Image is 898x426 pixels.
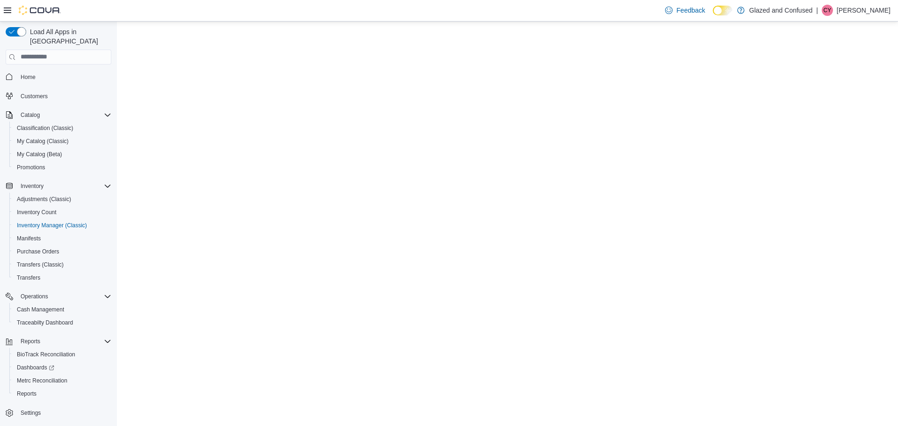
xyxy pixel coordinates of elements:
span: Metrc Reconciliation [17,377,67,384]
a: My Catalog (Classic) [13,136,72,147]
span: Inventory Count [17,209,57,216]
span: Settings [17,407,111,419]
span: Dashboards [13,362,111,373]
a: BioTrack Reconciliation [13,349,79,360]
a: Feedback [661,1,709,20]
span: Reports [21,338,40,345]
a: Metrc Reconciliation [13,375,71,386]
button: Manifests [9,232,115,245]
a: Inventory Manager (Classic) [13,220,91,231]
span: Customers [17,90,111,102]
a: Dashboards [9,361,115,374]
a: Inventory Count [13,207,60,218]
span: Adjustments (Classic) [13,194,111,205]
button: Inventory Manager (Classic) [9,219,115,232]
span: Transfers (Classic) [13,259,111,270]
span: Purchase Orders [13,246,111,257]
span: Manifests [17,235,41,242]
span: Manifests [13,233,111,244]
span: Inventory [21,182,43,190]
button: Adjustments (Classic) [9,193,115,206]
div: Connie Yates [822,5,833,16]
span: Customers [21,93,48,100]
span: BioTrack Reconciliation [13,349,111,360]
button: Purchase Orders [9,245,115,258]
a: Manifests [13,233,44,244]
a: Traceabilty Dashboard [13,317,77,328]
a: Customers [17,91,51,102]
p: [PERSON_NAME] [837,5,891,16]
button: Transfers (Classic) [9,258,115,271]
span: Reports [17,336,111,347]
a: Transfers (Classic) [13,259,67,270]
span: Feedback [676,6,705,15]
button: Inventory [2,180,115,193]
span: Inventory Manager (Classic) [13,220,111,231]
span: Operations [21,293,48,300]
span: Traceabilty Dashboard [13,317,111,328]
p: | [816,5,818,16]
button: Traceabilty Dashboard [9,316,115,329]
button: Home [2,70,115,84]
button: Transfers [9,271,115,284]
button: Customers [2,89,115,103]
a: Settings [17,407,44,419]
a: Promotions [13,162,49,173]
span: Metrc Reconciliation [13,375,111,386]
span: Cash Management [17,306,64,313]
button: Reports [2,335,115,348]
span: Adjustments (Classic) [17,195,71,203]
button: Classification (Classic) [9,122,115,135]
a: Classification (Classic) [13,123,77,134]
a: Reports [13,388,40,399]
span: Classification (Classic) [17,124,73,132]
button: Reports [9,387,115,400]
span: My Catalog (Beta) [17,151,62,158]
span: Inventory [17,181,111,192]
span: Operations [17,291,111,302]
button: My Catalog (Classic) [9,135,115,148]
button: Inventory [17,181,47,192]
button: Operations [17,291,52,302]
a: Home [17,72,39,83]
span: Dashboards [17,364,54,371]
span: Inventory Manager (Classic) [17,222,87,229]
button: Settings [2,406,115,419]
span: Reports [13,388,111,399]
span: Classification (Classic) [13,123,111,134]
button: Metrc Reconciliation [9,374,115,387]
span: Home [17,71,111,83]
span: Traceabilty Dashboard [17,319,73,326]
span: Cash Management [13,304,111,315]
span: Transfers [13,272,111,283]
span: Inventory Count [13,207,111,218]
span: Transfers (Classic) [17,261,64,268]
span: Home [21,73,36,81]
span: Settings [21,409,41,417]
button: Operations [2,290,115,303]
button: Catalog [17,109,43,121]
span: Load All Apps in [GEOGRAPHIC_DATA] [26,27,111,46]
a: My Catalog (Beta) [13,149,66,160]
a: Cash Management [13,304,68,315]
span: CY [824,5,832,16]
button: Reports [17,336,44,347]
button: Catalog [2,108,115,122]
span: Catalog [17,109,111,121]
span: Catalog [21,111,40,119]
span: My Catalog (Classic) [13,136,111,147]
span: Purchase Orders [17,248,59,255]
span: Promotions [13,162,111,173]
img: Cova [19,6,61,15]
span: Promotions [17,164,45,171]
button: Inventory Count [9,206,115,219]
input: Dark Mode [713,6,732,15]
span: My Catalog (Classic) [17,137,69,145]
span: Transfers [17,274,40,282]
a: Dashboards [13,362,58,373]
button: Cash Management [9,303,115,316]
p: Glazed and Confused [749,5,812,16]
a: Purchase Orders [13,246,63,257]
a: Transfers [13,272,44,283]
